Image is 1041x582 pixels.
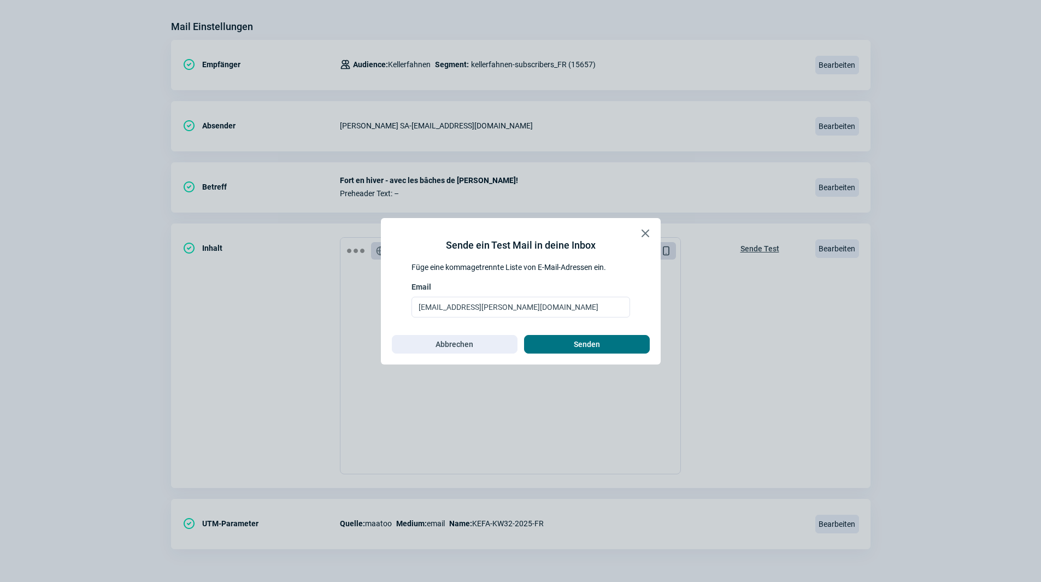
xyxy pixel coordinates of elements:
div: Sende ein Test Mail in deine Inbox [446,238,596,253]
span: Abbrechen [436,336,473,353]
button: Senden [524,335,650,354]
span: Senden [574,336,600,353]
input: Email [411,297,630,318]
button: Abbrechen [392,335,517,354]
span: Email [411,281,431,292]
div: Füge eine kommagetrennte Liste von E-Mail-Adressen ein. [411,262,630,273]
